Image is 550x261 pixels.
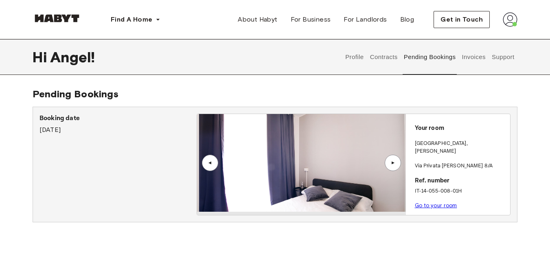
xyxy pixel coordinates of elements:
[199,114,408,212] img: Image of the room
[39,114,197,135] div: [DATE]
[337,11,393,28] a: For Landlords
[291,15,331,24] span: For Business
[461,39,486,75] button: Invoices
[342,39,517,75] div: user profile tabs
[50,48,95,66] span: Angel !
[344,39,365,75] button: Profile
[39,114,197,123] p: Booking date
[415,162,507,170] p: Via Privata [PERSON_NAME] 8/A
[394,11,421,28] a: Blog
[33,14,81,22] img: Habyt
[400,15,414,24] span: Blog
[111,15,152,24] span: Find A Home
[33,48,50,66] span: Hi
[491,39,515,75] button: Support
[415,187,507,195] p: IT-14-055-008-01H
[415,176,507,186] p: Ref. number
[503,12,517,27] img: avatar
[415,202,457,208] a: Go to your room
[434,11,490,28] button: Get in Touch
[344,15,387,24] span: For Landlords
[238,15,277,24] span: About Habyt
[369,39,399,75] button: Contracts
[284,11,337,28] a: For Business
[403,39,457,75] button: Pending Bookings
[231,11,284,28] a: About Habyt
[206,160,214,165] div: ▲
[440,15,483,24] span: Get in Touch
[389,160,397,165] div: ▲
[33,88,118,100] span: Pending Bookings
[104,11,167,28] button: Find A Home
[415,124,507,133] p: Your room
[415,140,507,156] p: [GEOGRAPHIC_DATA] , [PERSON_NAME]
